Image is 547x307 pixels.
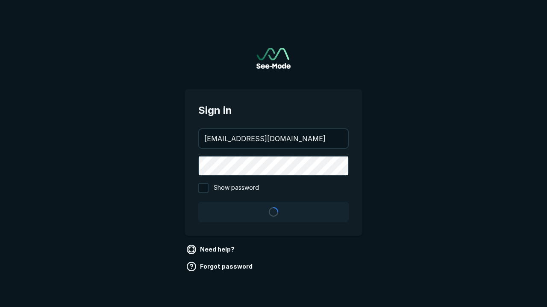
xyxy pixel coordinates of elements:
a: Go to sign in [256,48,291,69]
a: Need help? [185,243,238,256]
input: your@email.com [199,129,348,148]
span: Sign in [198,103,349,118]
span: Show password [214,183,259,193]
img: See-Mode Logo [256,48,291,69]
a: Forgot password [185,260,256,273]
